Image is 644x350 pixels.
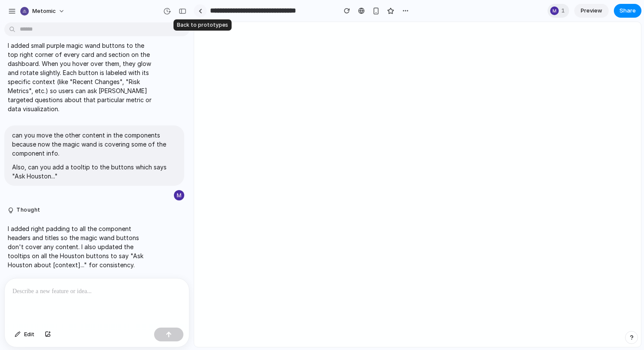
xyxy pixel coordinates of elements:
[574,4,609,18] a: Preview
[17,4,69,18] button: Metomic
[24,330,34,339] span: Edit
[8,224,152,269] p: I added right padding to all the component headers and titles so the magic wand buttons don't cov...
[12,131,176,158] p: can you move the other content in the components because now the magic wand is covering some of t...
[581,6,602,15] span: Preview
[8,41,152,113] p: I added small purple magic wand buttons to the top right corner of every card and section on the ...
[10,328,39,341] button: Edit
[12,162,176,181] p: Also, can you add a tooltip to the buttons which says "Ask Houston..."
[614,4,641,18] button: Share
[32,7,56,16] span: Metomic
[173,19,232,31] div: Back to prototypes
[619,6,636,15] span: Share
[548,4,569,18] div: 1
[561,6,567,15] span: 1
